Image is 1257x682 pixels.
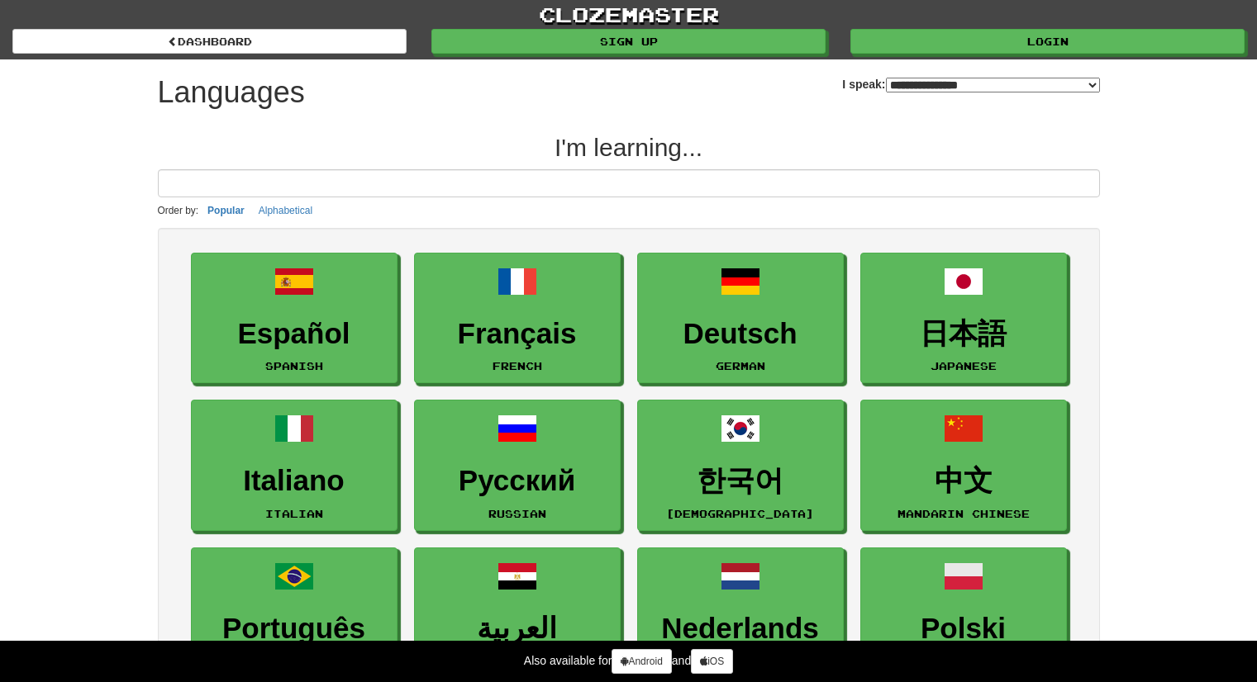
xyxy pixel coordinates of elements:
[254,201,317,220] button: Alphabetical
[850,29,1245,54] a: Login
[869,318,1058,350] h3: 日本語
[869,613,1058,645] h3: Polski
[202,201,250,220] button: Popular
[200,465,388,497] h3: Italiano
[646,465,835,497] h3: 한국어
[931,360,997,372] small: Japanese
[898,508,1030,519] small: Mandarin Chinese
[637,253,844,384] a: DeutschGerman
[493,360,542,372] small: French
[158,205,199,216] small: Order by:
[423,613,612,645] h3: العربية
[265,508,323,519] small: Italian
[860,400,1067,531] a: 中文Mandarin Chinese
[646,613,835,645] h3: Nederlands
[12,29,407,54] a: dashboard
[414,400,621,531] a: РусскийRussian
[646,318,835,350] h3: Deutsch
[869,465,1058,497] h3: 中文
[265,360,323,372] small: Spanish
[860,547,1067,679] a: PolskiPolish
[200,613,388,645] h3: Português
[612,649,671,674] a: Android
[414,253,621,384] a: FrançaisFrench
[414,547,621,679] a: العربيةArabic
[886,78,1100,92] select: I speak:
[191,253,398,384] a: EspañolSpanish
[200,318,388,350] h3: Español
[431,29,826,54] a: Sign up
[191,547,398,679] a: PortuguêsPortuguese
[637,400,844,531] a: 한국어[DEMOGRAPHIC_DATA]
[423,318,612,350] h3: Français
[691,649,733,674] a: iOS
[666,508,814,519] small: [DEMOGRAPHIC_DATA]
[488,508,546,519] small: Russian
[842,76,1099,92] label: I speak:
[191,400,398,531] a: ItalianoItalian
[716,360,765,372] small: German
[423,465,612,497] h3: Русский
[637,547,844,679] a: NederlandsDutch
[158,134,1100,161] h2: I'm learning...
[158,76,305,109] h1: Languages
[860,253,1067,384] a: 日本語Japanese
